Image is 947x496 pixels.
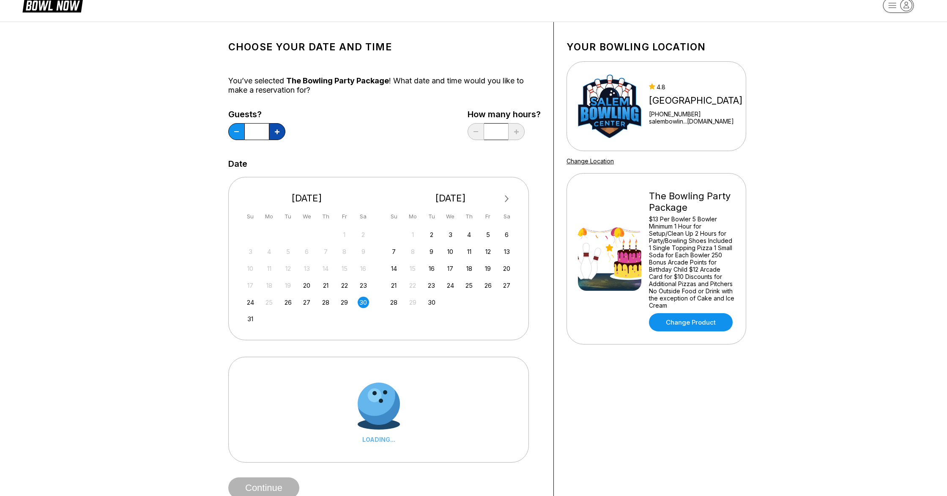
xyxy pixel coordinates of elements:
div: Choose Tuesday, September 30th, 2025 [426,297,437,308]
div: Choose Friday, August 29th, 2025 [339,297,350,308]
div: Not available Monday, August 25th, 2025 [263,297,275,308]
div: Not available Wednesday, August 6th, 2025 [301,246,312,257]
div: Not available Monday, September 8th, 2025 [407,246,419,257]
div: Choose Saturday, August 30th, 2025 [358,297,369,308]
span: The Bowling Party Package [286,76,389,85]
div: Not available Monday, August 11th, 2025 [263,263,275,274]
img: The Bowling Party Package [578,227,641,291]
div: Not available Thursday, August 14th, 2025 [320,263,331,274]
div: Sa [501,211,512,222]
button: Next Month [500,192,514,206]
div: Not available Tuesday, August 5th, 2025 [282,246,294,257]
div: Not available Monday, September 15th, 2025 [407,263,419,274]
div: Choose Saturday, September 6th, 2025 [501,229,512,240]
div: Fr [482,211,494,222]
div: Choose Wednesday, September 10th, 2025 [445,246,456,257]
div: Choose Tuesday, September 9th, 2025 [426,246,437,257]
div: Choose Saturday, August 23rd, 2025 [358,280,369,291]
div: Not available Friday, August 8th, 2025 [339,246,350,257]
div: Not available Sunday, August 17th, 2025 [245,280,256,291]
a: Change Location [567,157,614,165]
div: Choose Saturday, September 27th, 2025 [501,280,512,291]
div: Not available Saturday, August 9th, 2025 [358,246,369,257]
div: Choose Tuesday, August 26th, 2025 [282,297,294,308]
div: Not available Monday, August 18th, 2025 [263,280,275,291]
div: Th [463,211,475,222]
div: Not available Tuesday, August 12th, 2025 [282,263,294,274]
div: Choose Friday, September 5th, 2025 [482,229,494,240]
div: Not available Friday, August 1st, 2025 [339,229,350,240]
div: Choose Tuesday, September 16th, 2025 [426,263,437,274]
div: Choose Thursday, August 28th, 2025 [320,297,331,308]
div: Choose Friday, September 26th, 2025 [482,280,494,291]
div: [DATE] [241,193,372,204]
div: Mo [263,211,275,222]
div: Choose Thursday, September 11th, 2025 [463,246,475,257]
div: LOADING... [358,436,400,443]
div: Choose Tuesday, September 2nd, 2025 [426,229,437,240]
div: We [445,211,456,222]
div: Not available Monday, September 22nd, 2025 [407,280,419,291]
div: 4.8 [649,83,742,91]
div: Mo [407,211,419,222]
div: The Bowling Party Package [649,190,735,213]
div: Choose Friday, August 22nd, 2025 [339,280,350,291]
div: Choose Sunday, September 7th, 2025 [388,246,400,257]
div: $13 Per Bowler 5 Bowler Minimum 1 Hour for Setup/Clean Up 2 Hours for Party/Bowling Shoes Include... [649,215,735,309]
label: Date [228,159,247,168]
div: [DATE] [385,193,516,204]
div: Choose Thursday, August 21st, 2025 [320,280,331,291]
h1: Choose your Date and time [228,41,541,53]
div: Choose Wednesday, September 17th, 2025 [445,263,456,274]
div: Choose Sunday, August 31st, 2025 [245,313,256,325]
div: Choose Saturday, September 20th, 2025 [501,263,512,274]
img: Salem Bowling Center [578,74,641,138]
div: Not available Thursday, August 7th, 2025 [320,246,331,257]
div: [GEOGRAPHIC_DATA] [649,95,742,106]
div: Fr [339,211,350,222]
a: salembowlin...[DOMAIN_NAME] [649,118,742,125]
div: You’ve selected ! What date and time would you like to make a reservation for? [228,76,541,95]
div: Choose Sunday, August 24th, 2025 [245,297,256,308]
div: Not available Monday, September 29th, 2025 [407,297,419,308]
div: Not available Wednesday, August 13th, 2025 [301,263,312,274]
div: Choose Friday, September 19th, 2025 [482,263,494,274]
div: Su [388,211,400,222]
div: Choose Tuesday, September 23rd, 2025 [426,280,437,291]
div: Not available Tuesday, August 19th, 2025 [282,280,294,291]
div: Choose Sunday, September 28th, 2025 [388,297,400,308]
div: Not available Saturday, August 2nd, 2025 [358,229,369,240]
div: month 2025-09 [387,228,514,308]
a: Change Product [649,313,733,331]
div: Choose Wednesday, September 3rd, 2025 [445,229,456,240]
div: Choose Sunday, September 14th, 2025 [388,263,400,274]
label: How many hours? [468,110,541,119]
h1: Your bowling location [567,41,746,53]
div: We [301,211,312,222]
div: Not available Monday, August 4th, 2025 [263,246,275,257]
div: Choose Saturday, September 13th, 2025 [501,246,512,257]
div: [PHONE_NUMBER] [649,110,742,118]
div: Tu [282,211,294,222]
label: Guests? [228,110,285,119]
div: Not available Monday, September 1st, 2025 [407,229,419,240]
div: Choose Friday, September 12th, 2025 [482,246,494,257]
div: Choose Wednesday, August 20th, 2025 [301,280,312,291]
div: Choose Thursday, September 18th, 2025 [463,263,475,274]
div: Not available Saturday, August 16th, 2025 [358,263,369,274]
div: Choose Sunday, September 21st, 2025 [388,280,400,291]
div: Not available Sunday, August 10th, 2025 [245,263,256,274]
div: Choose Wednesday, August 27th, 2025 [301,297,312,308]
div: Tu [426,211,437,222]
div: Choose Thursday, September 25th, 2025 [463,280,475,291]
div: Not available Sunday, August 3rd, 2025 [245,246,256,257]
div: month 2025-08 [244,228,370,325]
div: Sa [358,211,369,222]
div: Choose Thursday, September 4th, 2025 [463,229,475,240]
div: Th [320,211,331,222]
div: Su [245,211,256,222]
div: Not available Friday, August 15th, 2025 [339,263,350,274]
div: Choose Wednesday, September 24th, 2025 [445,280,456,291]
